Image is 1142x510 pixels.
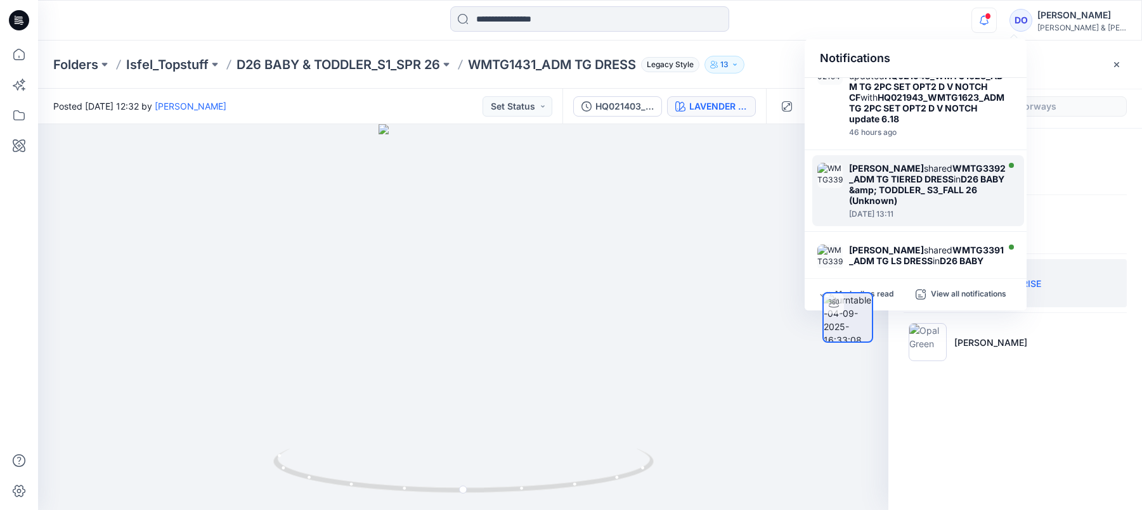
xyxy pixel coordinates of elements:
[155,101,226,112] a: [PERSON_NAME]
[689,99,748,113] div: LAVENDER SUNRISE
[954,336,1027,349] p: [PERSON_NAME]
[1037,8,1126,23] div: [PERSON_NAME]
[849,163,1006,206] div: shared in
[595,99,654,113] div: HQ021403_FIT PATTERN 9.4
[849,128,1006,137] div: Wednesday, September 03, 2025 18:04
[849,245,1004,266] strong: WMTG3391_ADM TG LS DRESS
[1037,23,1126,32] div: [PERSON_NAME] & [PERSON_NAME]
[849,163,1006,184] strong: WMTG3392_ADM TG TIERED DRESS
[636,56,699,73] button: Legacy Style
[849,60,1006,124] div: has updated with
[849,174,1004,206] strong: D26 BABY &amp; TODDLER_ S3_FALL 26 (Unknown)
[667,96,756,117] button: LAVENDER SUNRISE
[720,58,729,72] p: 13
[53,99,226,113] span: Posted [DATE] 12:32 by
[237,56,440,73] a: D26 BABY & TODDLER_S1_SPR 26
[931,289,1006,300] p: View all notifications
[573,96,662,117] button: HQ021403_FIT PATTERN 9.4
[849,210,1006,219] div: Wednesday, September 03, 2025 13:11
[909,323,947,361] img: Opal Green
[53,56,98,73] a: Folders
[849,92,1004,124] strong: HQ021943_WMTG1623_ADM TG 2PC SET OPT2 D V NOTCH update 6.18
[805,39,1027,78] div: Notifications
[1009,9,1032,32] div: DO
[704,56,744,73] button: 13
[468,56,636,73] p: WMTG1431_ADM TG DRESS
[849,70,1003,103] strong: HQ021943_WMTG1623_ADM TG 2PC SET OPT2 D V NOTCH CF
[126,56,209,73] a: Isfel_Topstuff
[641,57,699,72] span: Legacy Style
[802,96,822,117] button: Details
[817,163,843,188] img: WMTG3392_ADM TG TIERED DRESS
[824,293,872,341] img: turntable-04-09-2025-16:33:08
[849,245,1006,288] div: shared in
[849,163,924,174] strong: [PERSON_NAME]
